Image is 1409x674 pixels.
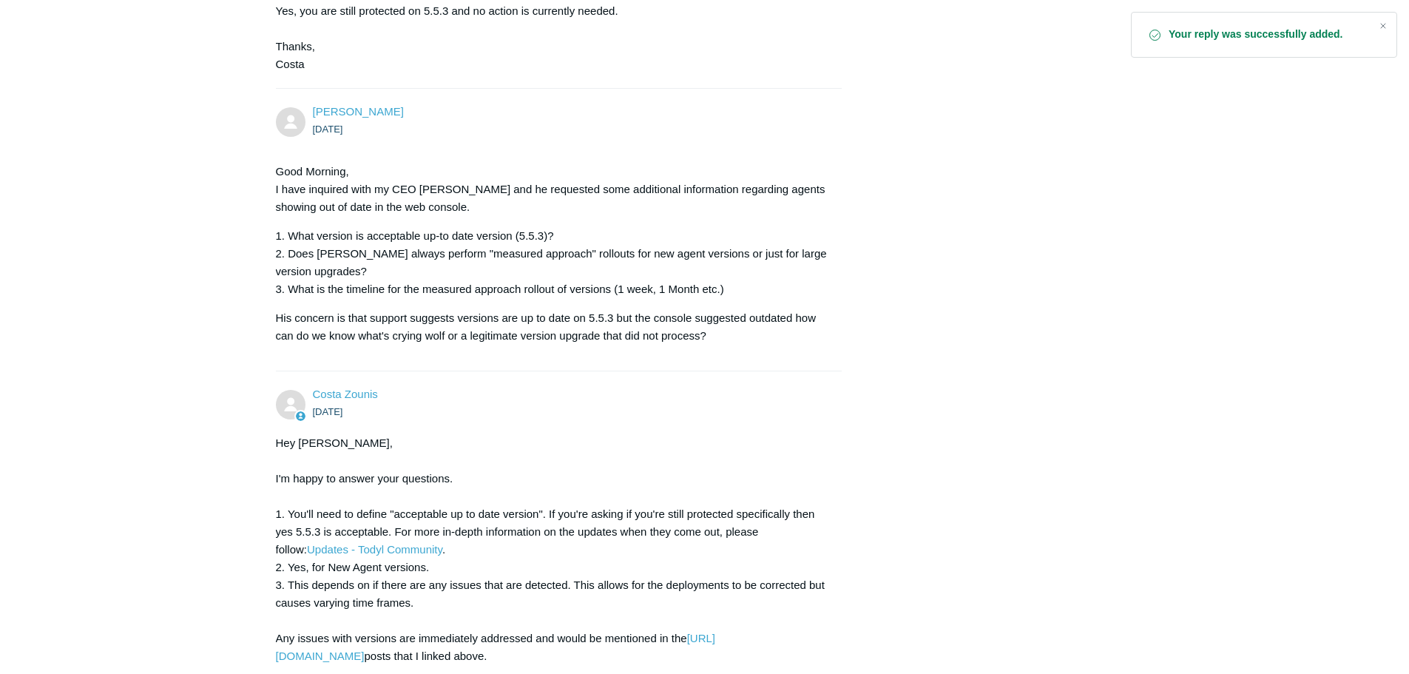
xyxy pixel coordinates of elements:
strong: Your reply was successfully added. [1169,27,1367,42]
time: 10/03/2025, 13:42 [313,406,343,417]
div: Close [1373,16,1393,36]
a: Updates - Todyl Community [307,543,442,556]
a: Costa Zounis [313,388,378,400]
span: John Kilgore [313,105,404,118]
a: [PERSON_NAME] [313,105,404,118]
p: Good Morning, I have inquired with my CEO [PERSON_NAME] and he requested some additional informat... [276,163,828,216]
time: 10/03/2025, 11:41 [313,124,343,135]
p: 1. What version is acceptable up-to date version (5.5.3)? 2. Does [PERSON_NAME] always perform "m... [276,227,828,298]
p: His concern is that support suggests versions are up to date on 5.5.3 but the console suggested o... [276,309,828,345]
